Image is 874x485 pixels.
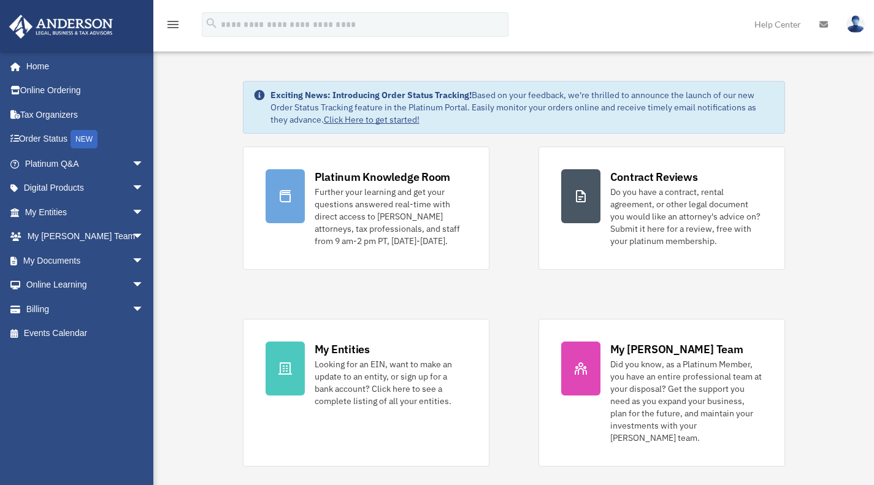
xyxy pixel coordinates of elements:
a: My [PERSON_NAME] Teamarrow_drop_down [9,224,163,249]
div: Contract Reviews [610,169,698,185]
span: arrow_drop_down [132,176,156,201]
span: arrow_drop_down [132,200,156,225]
a: menu [166,21,180,32]
a: Platinum Q&Aarrow_drop_down [9,151,163,176]
div: Based on your feedback, we're thrilled to announce the launch of our new Order Status Tracking fe... [270,89,775,126]
div: Do you have a contract, rental agreement, or other legal document you would like an attorney's ad... [610,186,762,247]
span: arrow_drop_down [132,151,156,177]
span: arrow_drop_down [132,273,156,298]
i: menu [166,17,180,32]
a: Platinum Knowledge Room Further your learning and get your questions answered real-time with dire... [243,147,489,270]
span: arrow_drop_down [132,297,156,322]
div: My [PERSON_NAME] Team [610,342,743,357]
a: Online Learningarrow_drop_down [9,273,163,297]
a: Home [9,54,156,78]
span: arrow_drop_down [132,248,156,273]
span: arrow_drop_down [132,224,156,250]
a: My Documentsarrow_drop_down [9,248,163,273]
img: User Pic [846,15,865,33]
div: Further your learning and get your questions answered real-time with direct access to [PERSON_NAM... [315,186,467,247]
a: My Entitiesarrow_drop_down [9,200,163,224]
a: Contract Reviews Do you have a contract, rental agreement, or other legal document you would like... [539,147,785,270]
div: NEW [71,130,98,148]
a: My Entities Looking for an EIN, want to make an update to an entity, or sign up for a bank accoun... [243,319,489,467]
a: Events Calendar [9,321,163,346]
i: search [205,17,218,30]
a: Order StatusNEW [9,127,163,152]
a: My [PERSON_NAME] Team Did you know, as a Platinum Member, you have an entire professional team at... [539,319,785,467]
div: My Entities [315,342,370,357]
div: Did you know, as a Platinum Member, you have an entire professional team at your disposal? Get th... [610,358,762,444]
a: Online Ordering [9,78,163,103]
strong: Exciting News: Introducing Order Status Tracking! [270,90,472,101]
a: Billingarrow_drop_down [9,297,163,321]
div: Looking for an EIN, want to make an update to an entity, or sign up for a bank account? Click her... [315,358,467,407]
a: Digital Productsarrow_drop_down [9,176,163,200]
img: Anderson Advisors Platinum Portal [6,15,117,39]
a: Click Here to get started! [324,114,420,125]
a: Tax Organizers [9,102,163,127]
div: Platinum Knowledge Room [315,169,451,185]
